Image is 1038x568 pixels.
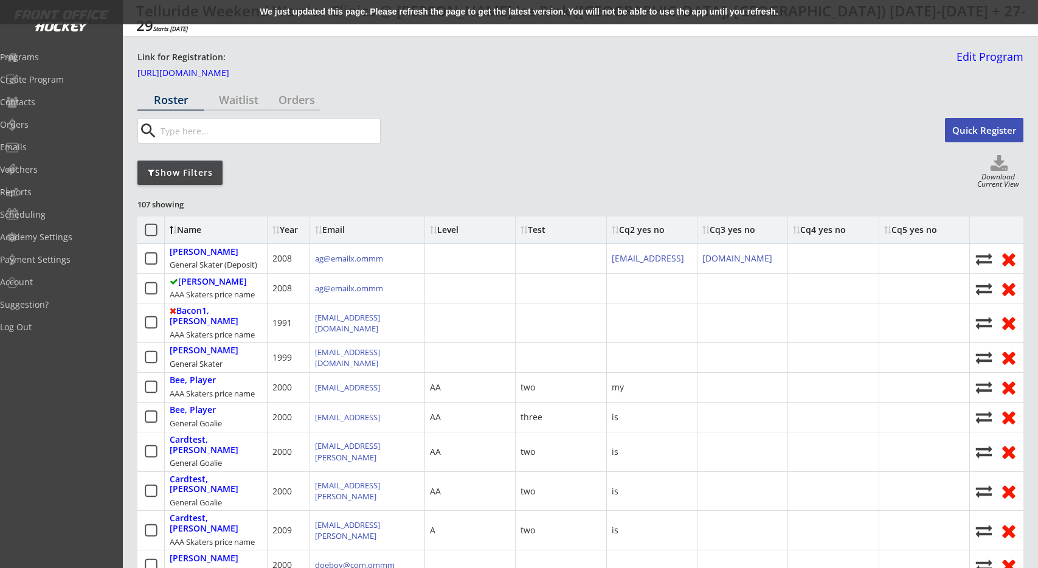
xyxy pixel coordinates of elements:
[952,51,1023,72] a: Edit Program
[315,480,380,502] a: [EMAIL_ADDRESS][PERSON_NAME]
[999,378,1019,397] button: Remove from roster (no refund)
[272,282,292,294] div: 2008
[975,314,993,331] button: Move player
[521,524,535,536] div: two
[315,412,380,423] a: [EMAIL_ADDRESS]
[702,252,772,264] a: [DOMAIN_NAME]
[793,226,846,234] div: Cq4 yes no
[999,442,1019,461] button: Remove from roster (no refund)
[170,536,255,547] div: AAA Skaters price name
[612,524,618,536] div: is
[170,375,216,386] div: Bee, Player
[945,118,1023,142] button: Quick Register
[975,443,993,460] button: Move player
[975,349,993,365] button: Move player
[521,381,535,393] div: two
[272,226,304,234] div: Year
[612,446,618,458] div: is
[315,347,380,369] a: [EMAIL_ADDRESS][DOMAIN_NAME]
[884,226,937,234] div: Cq5 yes no
[430,524,435,536] div: A
[975,155,1023,173] button: Click to download full roster. Your browser settings may try to block it, check your security set...
[999,249,1019,268] button: Remove from roster (no refund)
[272,411,292,423] div: 2000
[137,199,225,210] div: 107 showing
[315,253,383,264] a: ag@emailx.ommm
[170,259,257,270] div: General Skater (Deposit)
[170,418,222,429] div: General Goalie
[612,381,624,393] div: my
[430,381,441,393] div: AA
[315,519,380,541] a: [EMAIL_ADDRESS][PERSON_NAME]
[170,226,269,234] div: Name
[272,381,292,393] div: 2000
[153,24,188,33] em: Starts [DATE]
[272,94,320,105] div: Orders
[430,226,510,234] div: Level
[136,4,1028,33] div: Telluride Weekend Warrior Clinics @ [PERSON_NAME] Ice Rink ([GEOGRAPHIC_DATA], [GEOGRAPHIC_DATA])...
[137,51,227,64] div: Link for Registration:
[137,167,223,179] div: Show Filters
[272,352,292,364] div: 1999
[975,251,993,267] button: Move player
[430,411,441,423] div: AA
[170,306,262,327] div: Bacon1, [PERSON_NAME]
[272,485,292,497] div: 2000
[315,312,380,334] a: [EMAIL_ADDRESS][DOMAIN_NAME]
[999,313,1019,332] button: Remove from roster (no refund)
[612,226,665,234] div: Cq2 yes no
[702,226,755,234] div: Cq3 yes no
[205,94,272,105] div: Waitlist
[170,388,255,399] div: AAA Skaters price name
[315,440,380,462] a: [EMAIL_ADDRESS][PERSON_NAME]
[999,482,1019,500] button: Remove from roster (no refund)
[170,497,222,508] div: General Goalie
[315,382,380,393] a: [EMAIL_ADDRESS]
[521,446,535,458] div: two
[170,553,238,564] div: [PERSON_NAME]
[975,522,993,539] button: Move player
[612,485,618,497] div: is
[138,121,158,140] button: search
[170,474,262,495] div: Cardtest, [PERSON_NAME]
[521,226,545,234] div: Test
[170,277,247,287] div: [PERSON_NAME]
[430,446,441,458] div: AA
[170,329,255,340] div: AAA Skaters price name
[170,247,238,257] div: [PERSON_NAME]
[612,411,618,423] div: is
[272,446,292,458] div: 2000
[137,69,259,82] a: [URL][DOMAIN_NAME]
[272,252,292,265] div: 2008
[521,411,542,423] div: three
[170,358,223,369] div: General Skater
[612,252,684,264] a: [EMAIL_ADDRESS]
[975,379,993,395] button: Move player
[430,485,441,497] div: AA
[973,173,1023,190] div: Download Current View
[999,348,1019,367] button: Remove from roster (no refund)
[170,345,238,356] div: [PERSON_NAME]
[170,435,262,455] div: Cardtest, [PERSON_NAME]
[158,119,380,143] input: Type here...
[975,409,993,425] button: Move player
[999,407,1019,426] button: Remove from roster (no refund)
[272,524,292,536] div: 2009
[999,279,1019,298] button: Remove from roster (no refund)
[170,289,255,300] div: AAA Skaters price name
[272,317,292,329] div: 1991
[999,521,1019,540] button: Remove from roster (no refund)
[137,94,204,105] div: Roster
[170,513,262,534] div: Cardtest, [PERSON_NAME]
[521,485,535,497] div: two
[170,457,222,468] div: General Goalie
[315,226,420,234] div: Email
[975,280,993,297] button: Move player
[975,483,993,499] button: Move player
[170,405,216,415] div: Bee, Player
[315,283,383,294] a: ag@emailx.ommm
